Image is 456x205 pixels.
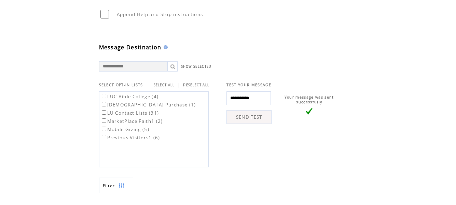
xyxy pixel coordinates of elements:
[226,82,271,87] span: TEST YOUR MESSAGE
[100,118,163,124] label: MarketPlace Faith1 (2)
[119,178,125,193] img: filters.png
[99,178,133,193] a: Filter
[102,102,106,106] input: [DEMOGRAPHIC_DATA] Purchase (1)
[285,95,334,104] span: Your message was sent successfully
[100,102,196,108] label: [DEMOGRAPHIC_DATA] Purchase (1)
[100,134,160,141] label: Previous Visitors1 (6)
[99,43,162,51] span: Message Destination
[100,93,159,100] label: LUC Bible College (4)
[102,94,106,98] input: LUC Bible College (4)
[102,118,106,123] input: MarketPlace Faith1 (2)
[102,110,106,115] input: LU Contact Lists (31)
[99,82,143,87] span: SELECT OPT-IN LISTS
[183,83,209,87] a: DESELECT ALL
[226,110,272,124] a: SEND TEST
[100,126,150,132] label: Mobile Giving (5)
[100,110,159,116] label: LU Contact Lists (31)
[102,135,106,139] input: Previous Visitors1 (6)
[181,64,212,69] a: SHOW SELECTED
[306,108,313,115] img: vLarge.png
[178,82,180,88] span: |
[103,183,115,189] span: Show filters
[102,127,106,131] input: Mobile Giving (5)
[117,11,203,17] span: Append Help and Stop instructions
[162,45,168,49] img: help.gif
[154,83,175,87] a: SELECT ALL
